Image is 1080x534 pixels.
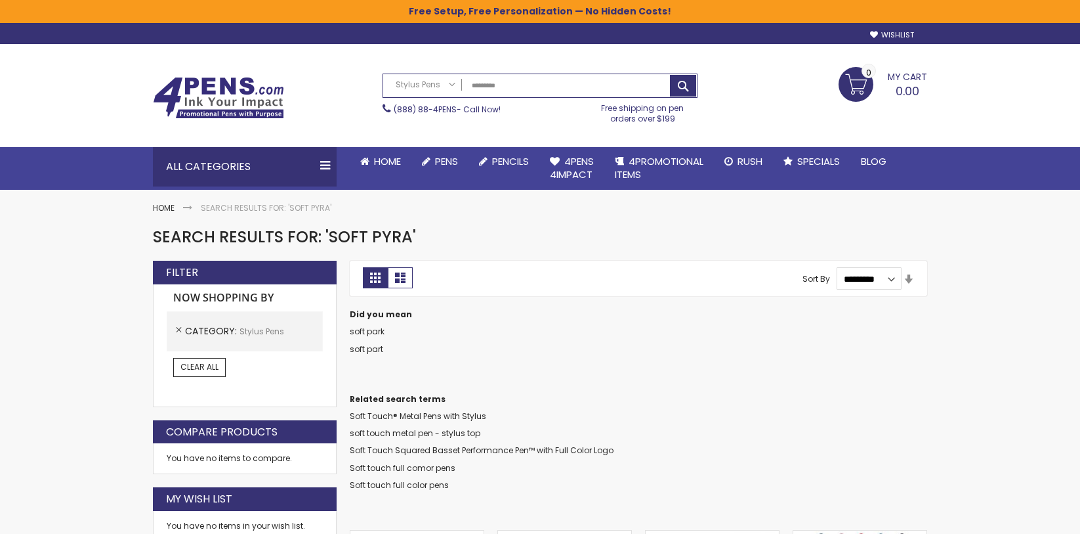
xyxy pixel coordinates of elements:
[350,394,927,405] dt: Related search terms
[394,104,457,115] a: (888) 88-4PENS
[153,226,416,248] span: Search results for: 'SOFT PYRA'
[773,147,850,176] a: Specials
[239,326,284,337] span: Stylus Pens
[492,154,529,168] span: Pencils
[166,425,278,439] strong: Compare Products
[153,147,337,187] div: All Categories
[173,358,226,376] a: Clear All
[350,462,455,474] a: Soft touch full comor pens
[350,479,449,491] a: Soft touch full color pens
[615,154,703,181] span: 4PROMOTIONAL ITEMS
[797,154,840,168] span: Specials
[350,411,486,422] a: Soft Touch® Metal Pens with Stylus
[350,309,927,320] dt: Did you mean
[350,147,411,176] a: Home
[166,492,232,506] strong: My Wish List
[153,77,284,119] img: 4Pens Custom Pens and Promotional Products
[363,267,388,288] strong: Grid
[850,147,897,176] a: Blog
[166,265,198,280] strong: Filter
[350,428,480,439] a: soft touch metal pen - stylus top
[350,326,384,337] a: soft park
[374,154,401,168] span: Home
[468,147,539,176] a: Pencils
[604,147,714,190] a: 4PROMOTIONALITEMS
[390,79,455,90] span: Stylus Pens
[550,154,594,181] span: 4Pens 4impact
[153,443,337,474] div: You have no items to compare.
[870,30,914,40] a: Wishlist
[394,104,501,115] span: - Call Now!
[411,147,468,176] a: Pens
[737,154,762,168] span: Rush
[539,147,604,190] a: 4Pens4impact
[180,361,218,372] span: Clear All
[201,202,331,213] strong: Search results for: 'SOFT PYRA'
[167,521,323,531] div: You have no items in your wish list.
[350,344,383,355] a: soft part
[839,67,927,100] a: 0.00 0
[802,273,830,284] label: Sort By
[185,324,239,338] span: Category
[861,154,886,168] span: Blog
[896,83,919,99] span: 0.00
[435,154,458,168] span: Pens
[714,147,773,176] a: Rush
[866,66,871,79] span: 0
[588,98,698,124] div: Free shipping on pen orders over $199
[153,202,175,213] a: Home
[350,445,613,456] a: Soft Touch Squared Basset Performance Pen™ with Full Color Logo
[167,284,323,312] strong: Now Shopping by
[383,74,462,96] a: Stylus Pens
